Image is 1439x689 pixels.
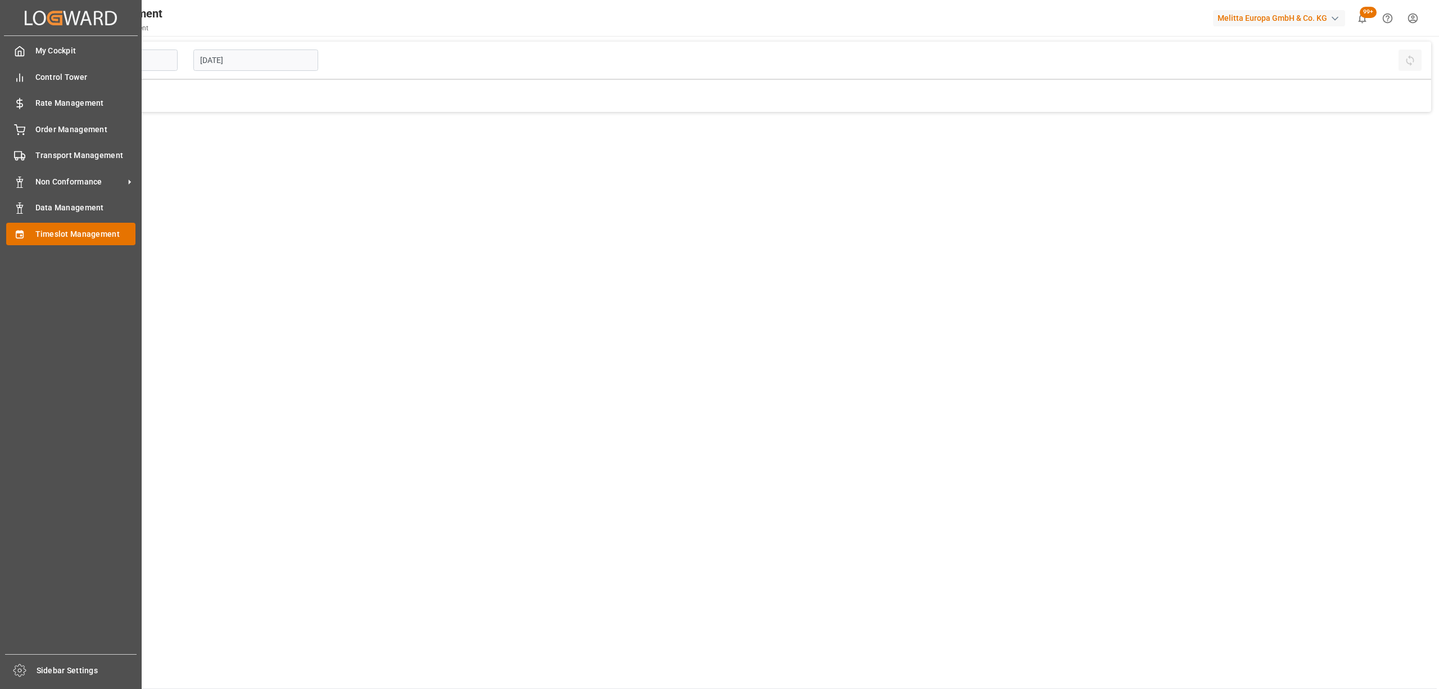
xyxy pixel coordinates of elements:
[6,118,135,140] a: Order Management
[6,40,135,62] a: My Cockpit
[6,223,135,245] a: Timeslot Management
[35,228,136,240] span: Timeslot Management
[35,150,136,161] span: Transport Management
[1213,10,1345,26] div: Melitta Europa GmbH & Co. KG
[1375,6,1400,31] button: Help Center
[6,145,135,166] a: Transport Management
[6,197,135,219] a: Data Management
[35,176,124,188] span: Non Conformance
[35,45,136,57] span: My Cockpit
[35,202,136,214] span: Data Management
[1350,6,1375,31] button: show 100 new notifications
[35,71,136,83] span: Control Tower
[6,92,135,114] a: Rate Management
[1360,7,1377,18] span: 99+
[35,97,136,109] span: Rate Management
[1213,7,1350,29] button: Melitta Europa GmbH & Co. KG
[35,124,136,136] span: Order Management
[193,49,318,71] input: DD-MM-YYYY
[37,665,137,677] span: Sidebar Settings
[6,66,135,88] a: Control Tower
